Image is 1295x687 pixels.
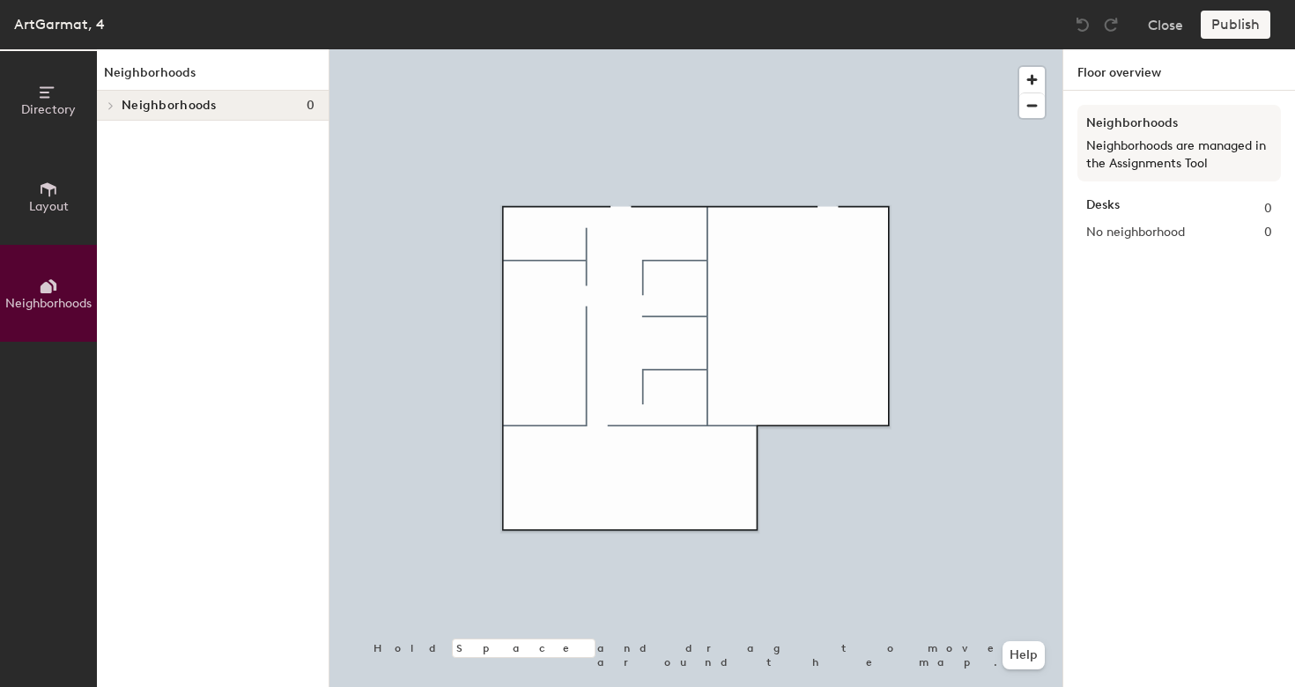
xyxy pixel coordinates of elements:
[307,99,314,113] span: 0
[1264,199,1272,218] span: 0
[1102,16,1120,33] img: Redo
[14,13,105,35] div: ArtGarmat, 4
[29,199,69,214] span: Layout
[1003,641,1045,669] button: Help
[1148,11,1183,39] button: Close
[1074,16,1091,33] img: Undo
[97,63,329,91] h1: Neighborhoods
[1086,137,1272,173] p: Neighborhoods are managed in the Assignments Tool
[1264,223,1272,242] span: 0
[21,102,76,117] span: Directory
[1086,114,1272,133] h3: Neighborhoods
[1086,223,1185,242] span: No neighborhood
[5,296,92,311] span: Neighborhoods
[122,99,217,113] span: Neighborhoods
[1063,49,1295,91] h1: Floor overview
[1086,199,1120,218] strong: Desks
